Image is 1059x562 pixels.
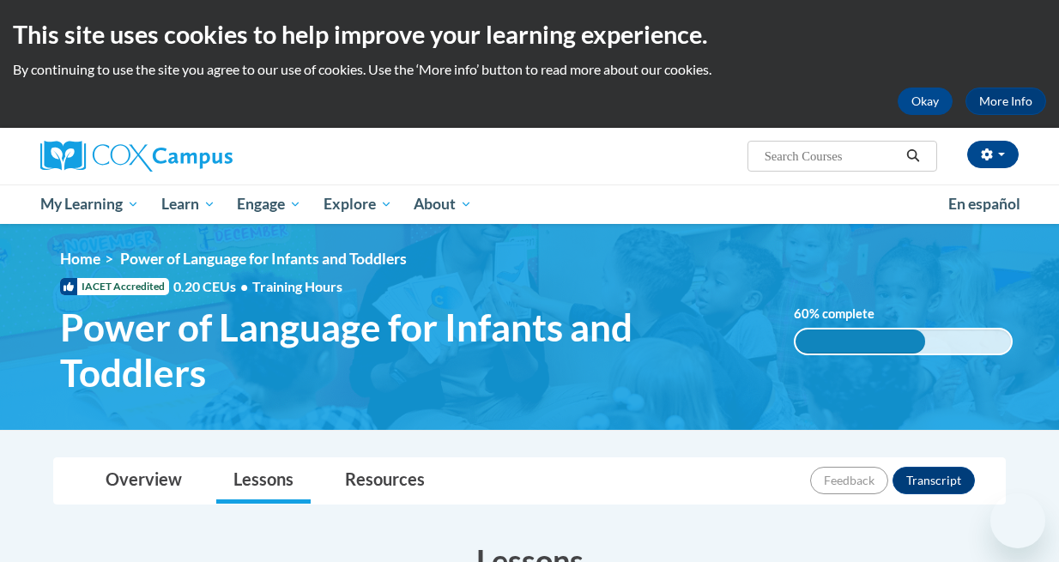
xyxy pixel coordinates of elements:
[990,493,1045,548] iframe: Button to launch messaging window
[898,88,953,115] button: Okay
[150,184,227,224] a: Learn
[948,195,1020,213] span: En español
[60,305,768,396] span: Power of Language for Infants and Toddlers
[810,467,888,494] button: Feedback
[161,194,215,215] span: Learn
[900,146,926,166] button: Search
[763,146,900,166] input: Search Courses
[937,186,1032,222] a: En español
[403,184,484,224] a: About
[794,305,893,323] label: % complete
[893,467,975,494] button: Transcript
[324,194,392,215] span: Explore
[328,458,442,504] a: Resources
[796,329,925,354] div: 60%
[967,141,1019,168] button: Account Settings
[13,17,1046,51] h2: This site uses cookies to help improve your learning experience.
[60,278,169,295] span: IACET Accredited
[40,141,233,172] img: Cox Campus
[414,194,472,215] span: About
[27,184,1032,224] div: Main menu
[120,250,407,268] span: Power of Language for Infants and Toddlers
[240,278,248,294] span: •
[312,184,403,224] a: Explore
[88,458,199,504] a: Overview
[965,88,1046,115] a: More Info
[216,458,311,504] a: Lessons
[29,184,150,224] a: My Learning
[13,60,1046,79] p: By continuing to use the site you agree to our use of cookies. Use the ‘More info’ button to read...
[40,194,139,215] span: My Learning
[173,277,252,296] span: 0.20 CEUs
[40,141,349,172] a: Cox Campus
[237,194,301,215] span: Engage
[226,184,312,224] a: Engage
[60,250,100,268] a: Home
[794,306,809,321] span: 60
[252,278,342,294] span: Training Hours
